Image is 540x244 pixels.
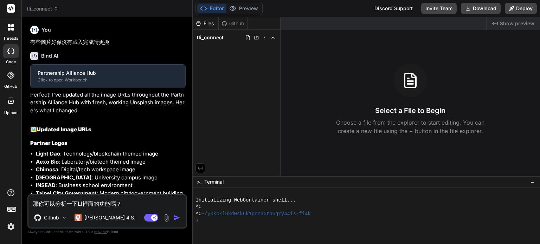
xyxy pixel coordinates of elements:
[173,214,180,221] img: icon
[75,214,82,221] img: Claude 4 Sonnet
[197,34,224,41] span: tli_connect
[61,215,67,221] img: Pick Models
[195,217,199,224] span: ❯
[332,118,489,135] p: Choose a file from the explorer to start editing. You can create a new file using the + button in...
[30,126,186,134] h2: 🖼️
[195,197,296,204] span: Initializing WebContainer shell...
[204,178,224,185] span: Terminal
[195,204,201,210] span: ^C
[36,190,186,198] li: : Modern city/government building
[38,77,178,83] div: Click to open Workbench
[197,4,226,13] button: Editor
[6,59,16,65] label: code
[36,166,58,173] strong: Chimosa
[36,158,186,166] li: : Laboratory/biotech themed image
[193,20,218,27] div: Files
[197,178,202,185] span: >_
[28,195,186,208] textarea: 那你可以分析一下LI裡面的功能嗎？
[531,178,534,185] span: −
[38,70,178,77] div: Partnership Alliance Hub
[370,3,417,14] div: Discord Support
[4,84,17,90] label: GitHub
[529,176,536,187] button: −
[36,150,186,158] li: : Technology/blockchain themed image
[36,166,186,174] li: : Digital/tech workspace image
[37,126,91,133] strong: Updated Image URLs
[505,3,537,14] button: Deploy
[30,140,67,146] strong: Partner Logos
[84,214,137,221] p: [PERSON_NAME] 4 S..
[195,211,201,217] span: ^C
[36,174,92,181] strong: [GEOGRAPHIC_DATA]
[41,26,51,33] h6: You
[94,230,107,234] span: privacy
[375,106,445,116] h3: Select a File to Begin
[219,20,247,27] div: Github
[500,20,534,27] span: Show preview
[201,211,311,217] span: ~/y0kcklukd0sk6k1gcn36to6gry44is-fi4k
[5,221,17,233] img: settings
[162,214,171,222] img: attachment
[4,110,18,116] label: Upload
[27,5,58,12] span: tli_connect
[36,190,97,197] strong: Taipei City Government
[30,38,186,46] p: 有些圖片好像沒有載入完成請更換
[461,3,501,14] button: Download
[36,150,60,157] strong: Light Dao
[226,4,261,13] button: Preview
[36,158,59,165] strong: Aexo Bio
[36,182,56,189] strong: INSEAD
[36,182,186,190] li: : Business school environment
[421,3,457,14] button: Invite Team
[3,35,18,41] label: threads
[36,174,186,182] li: : University campus image
[41,52,58,59] h6: Bind AI
[31,65,185,88] button: Partnership Alliance HubClick to open Workbench
[30,91,186,115] p: Perfect! I've updated all the image URLs throughout the Partnership Alliance Hub with fresh, work...
[27,229,187,235] p: Always double-check its answers. Your in Bind
[44,214,59,221] p: Github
